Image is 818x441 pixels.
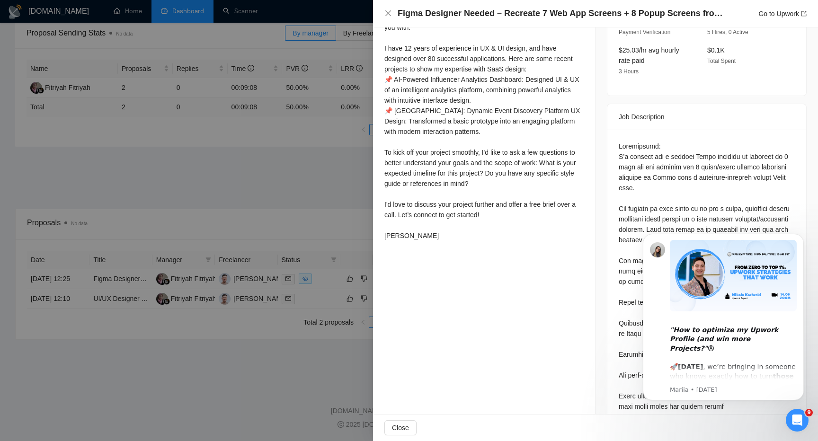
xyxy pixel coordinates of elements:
[384,9,392,17] span: close
[801,11,807,17] span: export
[398,8,724,19] h4: Figma Designer Needed – Recreate 7 Web App Screens + 8 Popup Screens from Canva Mockups
[707,46,725,54] span: $0.1K
[786,409,809,432] iframe: Intercom live chat
[758,10,807,18] a: Go to Upworkexport
[805,409,813,416] span: 9
[392,423,409,433] span: Close
[384,420,417,435] button: Close
[629,220,818,415] iframe: Intercom notifications message
[707,58,736,64] span: Total Spent
[384,1,584,241] div: 🎨👨‍💻 Hi there! I see you need a skilled Figma designer to recreate your web app screens from Canv...
[619,46,679,64] span: $25.03/hr avg hourly rate paid
[707,29,748,35] span: 5 Hires, 0 Active
[619,29,670,35] span: Payment Verification
[619,104,795,130] div: Job Description
[619,68,639,75] span: 3 Hours
[384,9,392,18] button: Close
